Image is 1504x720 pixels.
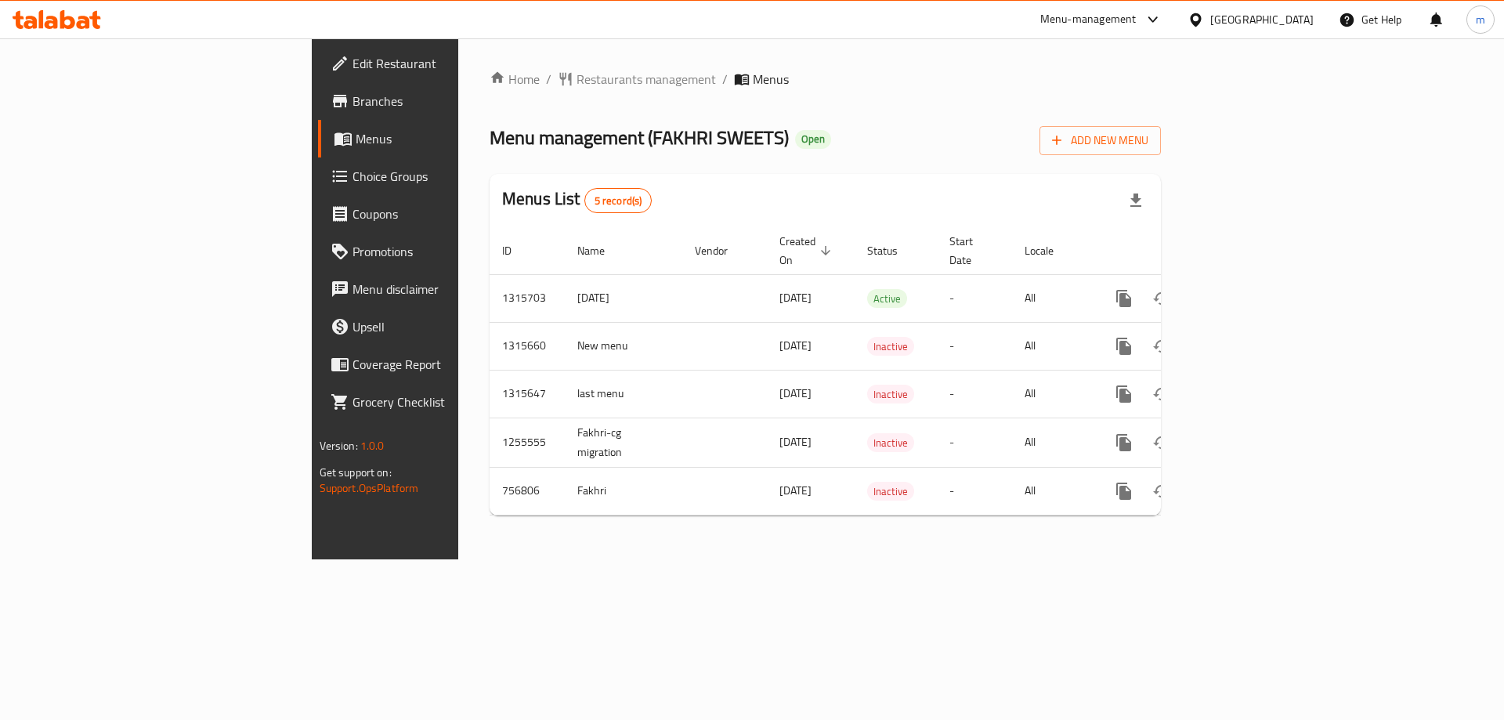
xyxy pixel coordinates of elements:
[352,393,551,411] span: Grocery Checklist
[320,436,358,456] span: Version:
[1052,131,1148,150] span: Add New Menu
[1143,472,1180,510] button: Change Status
[867,385,914,403] span: Inactive
[753,70,789,89] span: Menus
[1040,10,1137,29] div: Menu-management
[352,242,551,261] span: Promotions
[1143,327,1180,365] button: Change Status
[1105,472,1143,510] button: more
[502,241,532,260] span: ID
[318,308,563,346] a: Upsell
[1105,327,1143,365] button: more
[1012,370,1093,418] td: All
[867,434,914,452] span: Inactive
[1105,424,1143,461] button: more
[320,478,419,498] a: Support.OpsPlatform
[1012,467,1093,515] td: All
[352,355,551,374] span: Coverage Report
[352,92,551,110] span: Branches
[1143,375,1180,413] button: Change Status
[318,195,563,233] a: Coupons
[1143,424,1180,461] button: Change Status
[318,233,563,270] a: Promotions
[318,45,563,82] a: Edit Restaurant
[779,232,836,270] span: Created On
[318,82,563,120] a: Branches
[318,157,563,195] a: Choice Groups
[490,70,1161,89] nav: breadcrumb
[779,432,812,452] span: [DATE]
[565,370,682,418] td: last menu
[722,70,728,89] li: /
[867,338,914,356] span: Inactive
[352,280,551,298] span: Menu disclaimer
[577,241,625,260] span: Name
[779,383,812,403] span: [DATE]
[867,433,914,452] div: Inactive
[1210,11,1314,28] div: [GEOGRAPHIC_DATA]
[867,241,918,260] span: Status
[1039,126,1161,155] button: Add New Menu
[1012,322,1093,370] td: All
[1105,375,1143,413] button: more
[558,70,716,89] a: Restaurants management
[1476,11,1485,28] span: m
[565,467,682,515] td: Fakhri
[318,346,563,383] a: Coverage Report
[584,188,653,213] div: Total records count
[779,288,812,308] span: [DATE]
[1025,241,1074,260] span: Locale
[318,270,563,308] a: Menu disclaimer
[565,274,682,322] td: [DATE]
[490,227,1268,516] table: enhanced table
[356,129,551,148] span: Menus
[502,187,652,213] h2: Menus List
[352,317,551,336] span: Upsell
[937,274,1012,322] td: -
[1012,418,1093,467] td: All
[937,370,1012,418] td: -
[949,232,993,270] span: Start Date
[320,462,392,483] span: Get support on:
[779,480,812,501] span: [DATE]
[565,418,682,467] td: Fakhri-cg migration
[352,167,551,186] span: Choice Groups
[937,322,1012,370] td: -
[1012,274,1093,322] td: All
[779,335,812,356] span: [DATE]
[867,290,907,308] span: Active
[352,54,551,73] span: Edit Restaurant
[490,120,789,155] span: Menu management ( FAKHRI SWEETS )
[795,130,831,149] div: Open
[318,120,563,157] a: Menus
[1093,227,1268,275] th: Actions
[577,70,716,89] span: Restaurants management
[695,241,748,260] span: Vendor
[565,322,682,370] td: New menu
[360,436,385,456] span: 1.0.0
[867,483,914,501] span: Inactive
[937,418,1012,467] td: -
[795,132,831,146] span: Open
[585,194,652,208] span: 5 record(s)
[318,383,563,421] a: Grocery Checklist
[1117,182,1155,219] div: Export file
[1105,280,1143,317] button: more
[352,204,551,223] span: Coupons
[937,467,1012,515] td: -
